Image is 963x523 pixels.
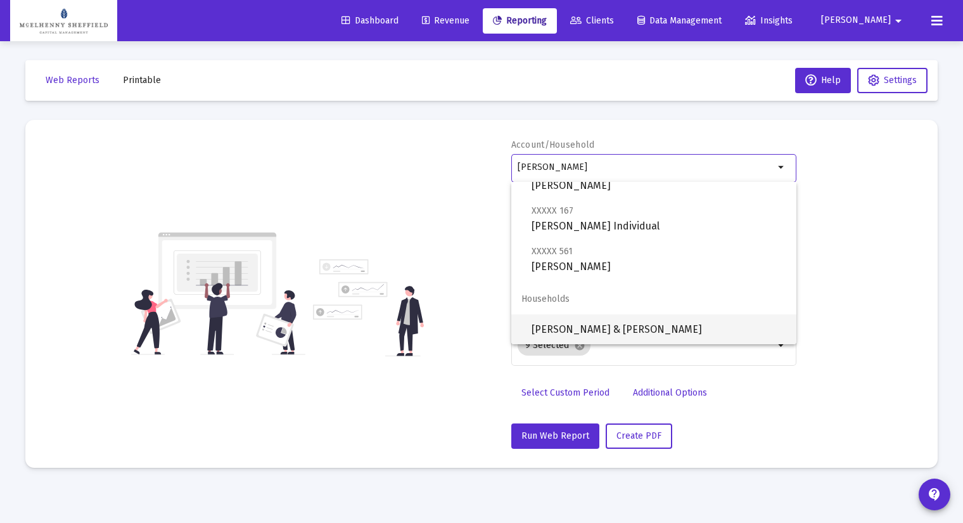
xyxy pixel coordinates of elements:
[422,15,469,26] span: Revenue
[412,8,480,34] a: Revenue
[518,333,774,358] mat-chip-list: Selection
[735,8,803,34] a: Insights
[131,231,305,356] img: reporting
[313,259,424,356] img: reporting-alt
[616,430,661,441] span: Create PDF
[574,340,585,351] mat-icon: cancel
[521,430,589,441] span: Run Web Report
[560,8,624,34] a: Clients
[806,8,921,33] button: [PERSON_NAME]
[606,423,672,449] button: Create PDF
[532,314,786,345] span: [PERSON_NAME] & [PERSON_NAME]
[511,139,595,150] label: Account/Household
[774,160,789,175] mat-icon: arrow_drop_down
[774,338,789,353] mat-icon: arrow_drop_down
[633,387,707,398] span: Additional Options
[821,15,891,26] span: [PERSON_NAME]
[570,15,614,26] span: Clients
[532,246,573,257] span: XXXXX 561
[637,15,722,26] span: Data Management
[532,243,786,274] span: [PERSON_NAME]
[884,75,917,86] span: Settings
[857,68,928,93] button: Settings
[627,8,732,34] a: Data Management
[46,75,99,86] span: Web Reports
[795,68,851,93] button: Help
[532,205,573,216] span: XXXXX 167
[113,68,171,93] button: Printable
[483,8,557,34] a: Reporting
[745,15,793,26] span: Insights
[511,284,796,314] span: Households
[891,8,906,34] mat-icon: arrow_drop_down
[521,387,609,398] span: Select Custom Period
[35,68,110,93] button: Web Reports
[341,15,399,26] span: Dashboard
[532,203,786,234] span: [PERSON_NAME] Individual
[331,8,409,34] a: Dashboard
[927,487,942,502] mat-icon: contact_support
[518,335,590,356] mat-chip: 9 Selected
[518,162,774,172] input: Search or select an account or household
[493,15,547,26] span: Reporting
[20,8,108,34] img: Dashboard
[511,423,599,449] button: Run Web Report
[123,75,161,86] span: Printable
[805,75,841,86] span: Help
